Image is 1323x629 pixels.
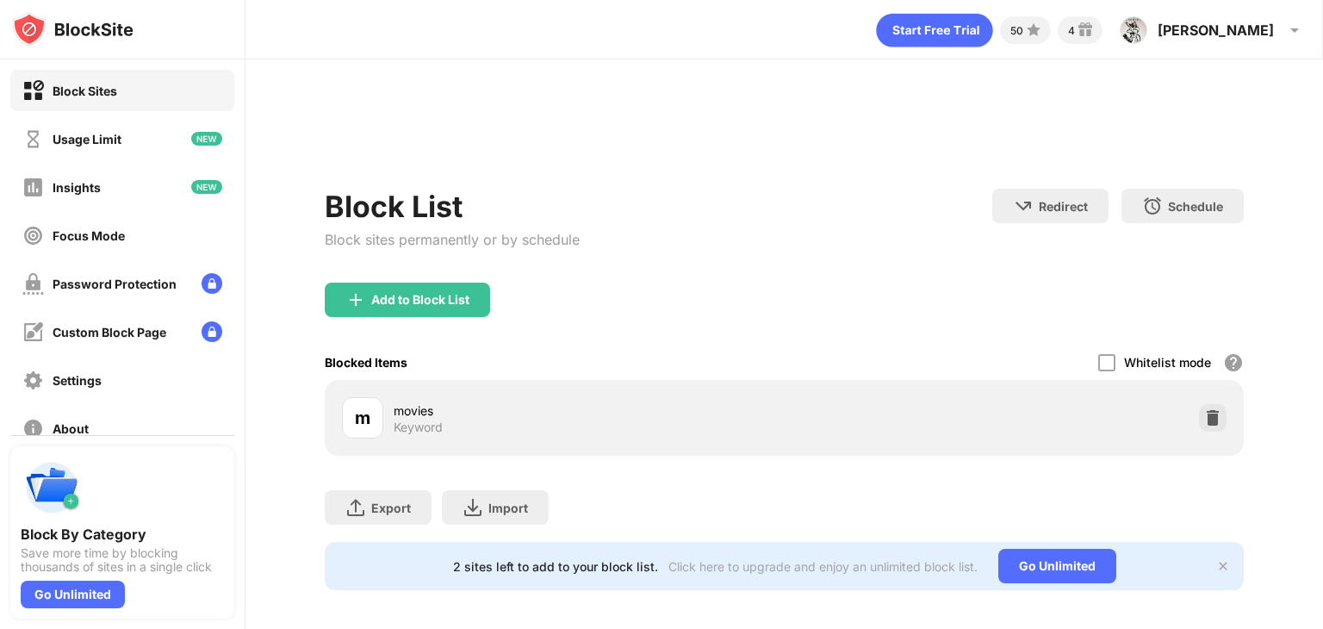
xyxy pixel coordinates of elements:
div: Block sites permanently or by schedule [325,231,580,248]
div: Block Sites [53,84,117,98]
img: x-button.svg [1216,559,1230,573]
div: Save more time by blocking thousands of sites in a single click [21,546,224,574]
div: Password Protection [53,277,177,291]
div: Blocked Items [325,355,407,370]
img: reward-small.svg [1075,20,1096,40]
div: Focus Mode [53,228,125,243]
div: Keyword [394,420,443,435]
img: focus-off.svg [22,225,44,246]
div: Custom Block Page [53,325,166,339]
img: push-categories.svg [21,457,83,519]
img: points-small.svg [1023,20,1044,40]
div: 4 [1068,24,1075,37]
div: Insights [53,180,101,195]
div: 50 [1010,24,1023,37]
div: 2 sites left to add to your block list. [453,559,658,574]
div: Settings [53,373,102,388]
img: lock-menu.svg [202,321,222,342]
div: Click here to upgrade and enjoy an unlimited block list. [668,559,978,574]
img: time-usage-off.svg [22,128,44,150]
img: new-icon.svg [191,132,222,146]
div: Go Unlimited [21,581,125,608]
img: new-icon.svg [191,180,222,194]
img: password-protection-off.svg [22,273,44,295]
img: insights-off.svg [22,177,44,198]
img: customize-block-page-off.svg [22,321,44,343]
div: Add to Block List [371,293,469,307]
div: Go Unlimited [998,549,1116,583]
div: Redirect [1039,199,1088,214]
img: about-off.svg [22,418,44,439]
img: lock-menu.svg [202,273,222,294]
iframe: Banner [325,108,1244,168]
div: animation [876,13,993,47]
div: movies [394,402,784,420]
div: m [355,405,370,431]
div: Block List [325,189,580,224]
div: Usage Limit [53,132,121,146]
img: block-on.svg [22,80,44,102]
div: Export [371,501,411,515]
div: Block By Category [21,526,224,543]
img: ACg8ocINDlBV8PTnMKlEDBdgxxEltt3F59P-z9rwVGjamF-3sM-yFQrO=s96-c [1120,16,1147,44]
div: [PERSON_NAME] [1158,22,1274,39]
div: Import [488,501,528,515]
div: Whitelist mode [1124,355,1211,370]
div: About [53,421,89,436]
div: Schedule [1168,199,1223,214]
img: logo-blocksite.svg [12,12,134,47]
img: settings-off.svg [22,370,44,391]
